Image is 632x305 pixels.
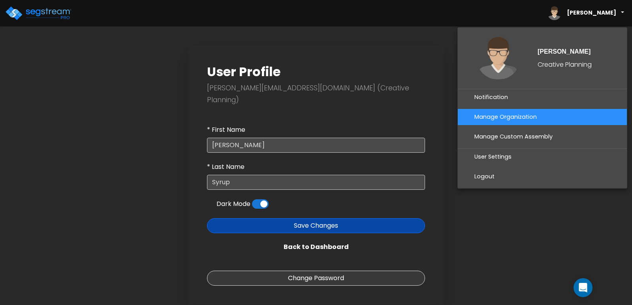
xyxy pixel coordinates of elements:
[567,9,616,17] b: [PERSON_NAME]
[5,6,72,21] img: logo_pro_r.png
[458,109,627,125] a: Manage Organization
[252,199,269,209] label: Toggle Light Mode
[207,82,425,106] p: [PERSON_NAME][EMAIL_ADDRESS][DOMAIN_NAME] (Creative Planning)
[574,278,592,297] div: Open Intercom Messenger
[458,168,627,185] a: Logout
[207,218,425,233] button: Save Changes
[458,129,627,145] a: Manage Custom Assembly
[477,37,519,79] img: avatar.png
[538,51,608,52] div: [PERSON_NAME]
[458,89,627,105] a: Notification
[207,64,425,79] h2: User Profile
[458,149,627,165] a: User Settings
[207,271,425,286] a: Change Password
[207,162,245,172] label: * Last Name
[544,3,627,23] span: [PERSON_NAME]
[216,199,250,209] label: Dark Mode
[207,125,245,135] label: * First Name
[547,6,561,20] img: avatar.png
[538,64,608,65] div: Creative Planning
[207,240,425,254] a: Back to Dashboard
